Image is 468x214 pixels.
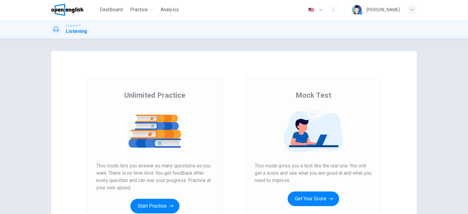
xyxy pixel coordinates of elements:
span: Mock Test [296,90,331,100]
span: Linguaskill [66,23,81,28]
button: Start Practice [130,199,179,213]
span: This mode gives you a test like the real one. You will get a score and see what you are good at a... [255,162,372,184]
span: Unlimited Practice [124,90,185,100]
a: OpenEnglish logo [51,4,97,16]
button: Analysis [158,4,181,15]
img: OpenEnglish logo [51,4,83,16]
span: Dashboard [100,6,123,13]
span: Analysis [161,6,179,13]
span: Practice [130,6,148,13]
h1: Listening [66,28,87,35]
span: This mode lets you answer as many questions as you want. There is no time limit. You get feedback... [96,162,213,191]
button: Get Your Score [288,191,339,206]
div: [PERSON_NAME] [367,6,400,13]
img: Profile picture [352,5,362,15]
button: Dashboard [97,4,125,15]
img: en [307,8,315,12]
button: Practice [128,4,156,15]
